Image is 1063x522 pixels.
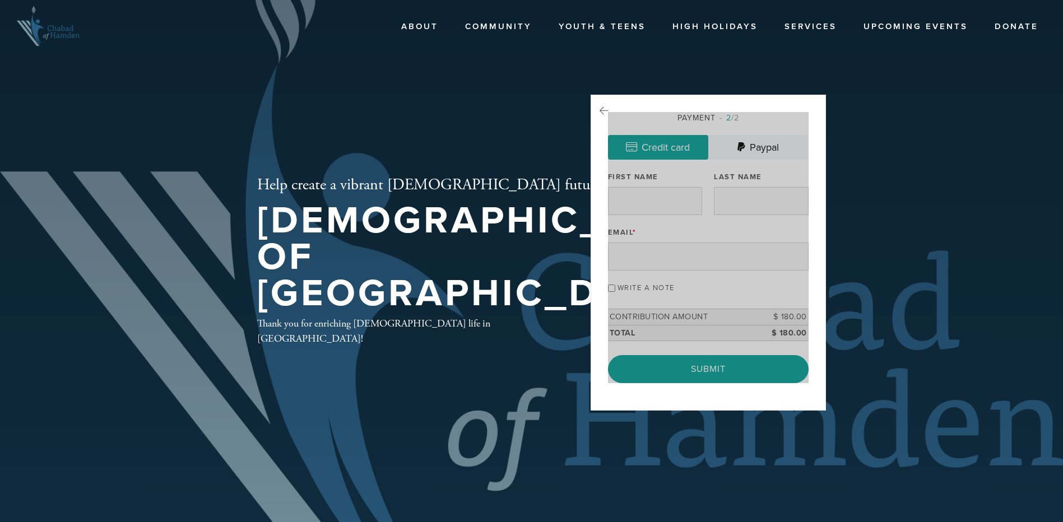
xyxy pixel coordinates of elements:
[664,16,766,38] a: High Holidays
[17,6,80,46] img: Chabad-Of-Hamden-Logo_0.png
[257,203,726,311] h1: [DEMOGRAPHIC_DATA] of [GEOGRAPHIC_DATA]
[550,16,654,38] a: Youth & Teens
[776,16,845,38] a: Services
[257,316,554,346] div: Thank you for enriching [DEMOGRAPHIC_DATA] life in [GEOGRAPHIC_DATA]!
[457,16,540,38] a: Community
[393,16,447,38] a: About
[257,176,726,195] h2: Help create a vibrant [DEMOGRAPHIC_DATA] future in our community!
[855,16,976,38] a: Upcoming Events
[986,16,1047,38] a: Donate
